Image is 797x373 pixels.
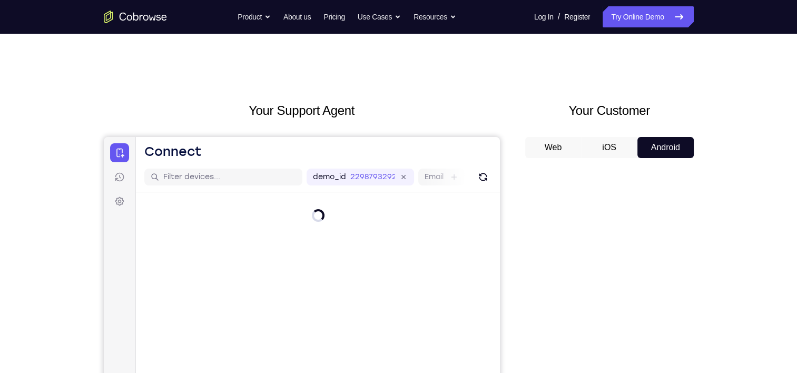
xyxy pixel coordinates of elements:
a: Try Online Demo [603,6,693,27]
button: Use Cases [358,6,401,27]
button: Product [238,6,271,27]
a: Log In [534,6,554,27]
button: Resources [414,6,456,27]
button: Android [637,137,694,158]
a: Go to the home page [104,11,167,23]
a: Register [564,6,590,27]
a: About us [283,6,311,27]
button: Web [525,137,582,158]
span: / [558,11,560,23]
button: 6-digit code [182,317,246,338]
a: Pricing [323,6,345,27]
button: iOS [581,137,637,158]
h2: Your Support Agent [104,101,500,120]
h2: Your Customer [525,101,694,120]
